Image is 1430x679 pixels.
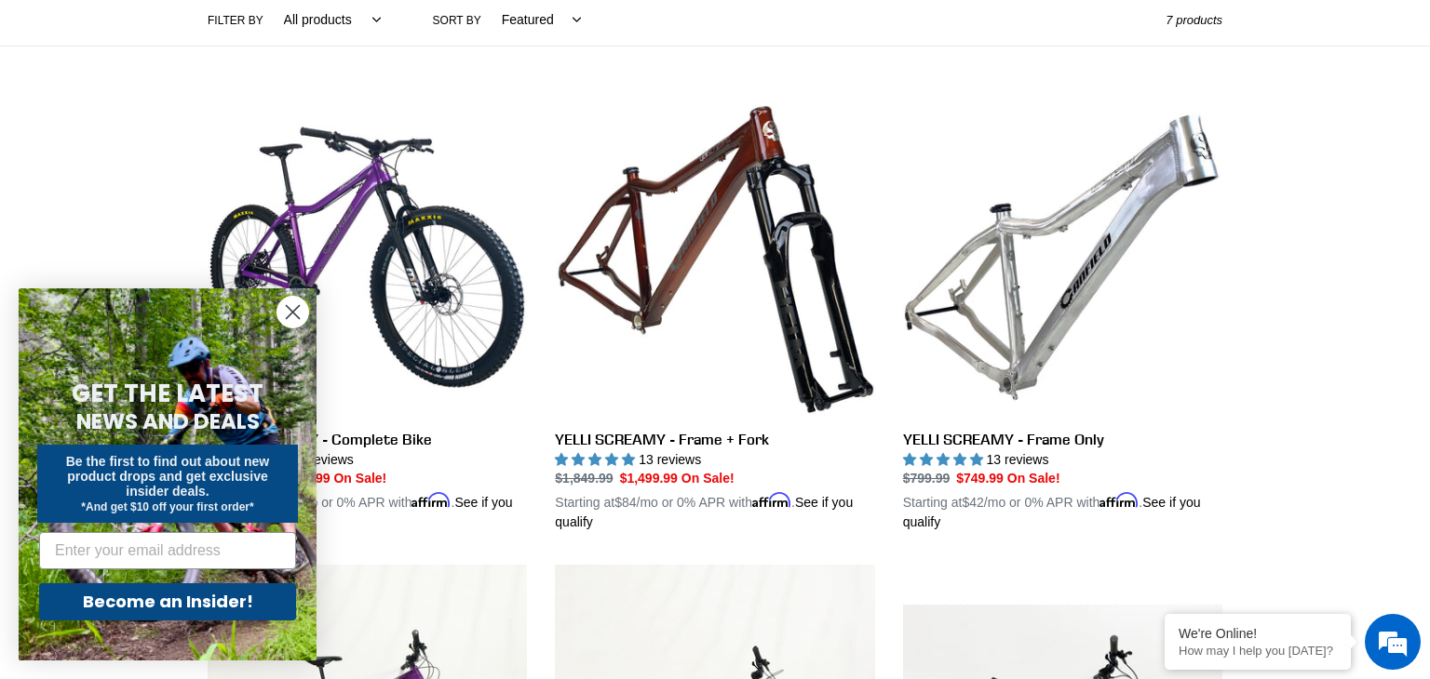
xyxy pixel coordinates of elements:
button: Become an Insider! [39,583,296,620]
span: Be the first to find out about new product drops and get exclusive insider deals. [66,454,270,499]
label: Filter by [208,12,263,29]
p: How may I help you today? [1179,644,1337,658]
span: 7 products [1166,13,1222,27]
span: GET THE LATEST [72,377,263,410]
div: We're Online! [1179,626,1337,641]
span: *And get $10 off your first order* [81,500,253,513]
button: Close dialog [277,296,309,328]
input: Enter your email address [39,532,296,569]
span: NEWS AND DEALS [76,406,260,436]
label: Sort by [433,12,481,29]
